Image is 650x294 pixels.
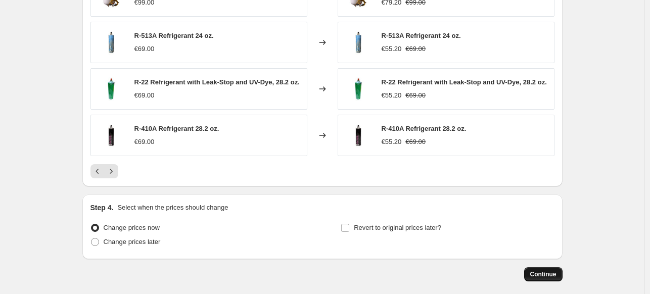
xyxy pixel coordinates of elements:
div: €69.00 [134,44,155,54]
nav: Pagination [90,164,118,178]
span: Change prices later [104,238,161,246]
img: R-22-Refrigerant-with-Leak-Stop-and-UV-Dye-28_2-oz_80x.webp [343,74,374,104]
img: R-513A-Refrigerant-24-oz_80x.webp [96,27,126,58]
strike: €69.00 [405,137,426,147]
div: €55.20 [382,137,402,147]
p: Select when the prices should change [117,203,228,213]
span: R-410A Refrigerant 28.2 oz. [134,125,219,132]
h2: Step 4. [90,203,114,213]
button: Next [104,164,118,178]
button: Continue [524,267,563,281]
span: R-513A Refrigerant 24 oz. [134,32,214,39]
strike: €69.00 [405,44,426,54]
div: €55.20 [382,44,402,54]
strike: €69.00 [405,90,426,101]
img: R-410A-Refrigerant-28_2-oz_80x.webp [96,120,126,151]
div: €55.20 [382,90,402,101]
span: Change prices now [104,224,160,231]
span: Continue [530,270,556,278]
span: R-513A Refrigerant 24 oz. [382,32,461,39]
span: R-410A Refrigerant 28.2 oz. [382,125,467,132]
img: R-513A-Refrigerant-24-oz_80x.webp [343,27,374,58]
span: R-22 Refrigerant with Leak-Stop and UV-Dye, 28.2 oz. [134,78,300,86]
img: R-410A-Refrigerant-28_2-oz_80x.webp [343,120,374,151]
img: R-22-Refrigerant-with-Leak-Stop-and-UV-Dye-28_2-oz_80x.webp [96,74,126,104]
button: Previous [90,164,105,178]
span: R-22 Refrigerant with Leak-Stop and UV-Dye, 28.2 oz. [382,78,547,86]
div: €69.00 [134,90,155,101]
div: €69.00 [134,137,155,147]
span: Revert to original prices later? [354,224,441,231]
